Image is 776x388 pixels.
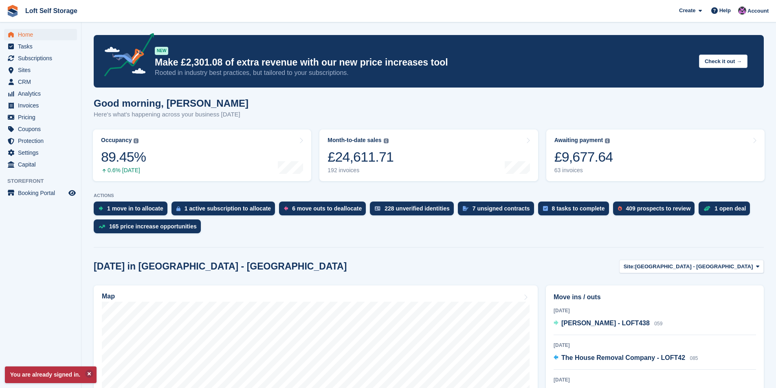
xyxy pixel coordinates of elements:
a: menu [4,76,77,88]
span: Sites [18,64,67,76]
span: Create [679,7,695,15]
span: Help [719,7,731,15]
span: Storefront [7,177,81,185]
h2: [DATE] in [GEOGRAPHIC_DATA] - [GEOGRAPHIC_DATA] [94,261,347,272]
div: Occupancy [101,137,132,144]
button: Site: [GEOGRAPHIC_DATA] - [GEOGRAPHIC_DATA] [619,260,764,273]
span: Account [747,7,769,15]
div: £9,677.64 [554,149,613,165]
a: Awaiting payment £9,677.64 63 invoices [546,129,765,181]
div: 6 move outs to deallocate [292,205,362,212]
a: menu [4,29,77,40]
div: 228 unverified identities [385,205,450,212]
div: 1 move in to allocate [107,205,163,212]
a: menu [4,123,77,135]
a: The House Removal Company - LOFT42 085 [554,353,698,364]
a: Month-to-date sales £24,611.71 192 invoices [319,129,538,181]
a: 409 prospects to review [613,202,699,219]
span: Invoices [18,100,67,111]
h1: Good morning, [PERSON_NAME] [94,98,248,109]
div: [DATE] [554,342,756,349]
span: Coupons [18,123,67,135]
div: 8 tasks to complete [552,205,605,212]
img: price-adjustments-announcement-icon-8257ccfd72463d97f412b2fc003d46551f7dbcb40ab6d574587a9cd5c0d94... [97,33,154,79]
div: £24,611.71 [328,149,393,165]
a: 165 price increase opportunities [94,219,205,237]
div: NEW [155,47,168,55]
a: menu [4,187,77,199]
a: menu [4,112,77,123]
div: 1 open deal [714,205,746,212]
span: The House Removal Company - LOFT42 [561,354,685,361]
button: Check it out → [699,55,747,68]
a: Occupancy 89.45% 0.6% [DATE] [93,129,311,181]
img: icon-info-grey-7440780725fd019a000dd9b08b2336e03edf1995a4989e88bcd33f0948082b44.svg [134,138,138,143]
p: ACTIONS [94,193,764,198]
div: 1 active subscription to allocate [185,205,271,212]
a: 228 unverified identities [370,202,458,219]
img: task-75834270c22a3079a89374b754ae025e5fb1db73e45f91037f5363f120a921f8.svg [543,206,548,211]
h2: Map [102,293,115,300]
div: 63 invoices [554,167,613,174]
div: 7 unsigned contracts [473,205,530,212]
a: [PERSON_NAME] - LOFT438 059 [554,318,662,329]
p: You are already signed in. [5,366,97,383]
a: menu [4,147,77,158]
a: 7 unsigned contracts [458,202,538,219]
a: 1 active subscription to allocate [171,202,279,219]
h2: Move ins / outs [554,292,756,302]
a: menu [4,100,77,111]
div: 409 prospects to review [626,205,691,212]
span: Analytics [18,88,67,99]
p: Make £2,301.08 of extra revenue with our new price increases tool [155,57,692,68]
img: contract_signature_icon-13c848040528278c33f63329250d36e43548de30e8caae1d1a13099fd9432cc5.svg [463,206,468,211]
img: price_increase_opportunities-93ffe204e8149a01c8c9dc8f82e8f89637d9d84a8eef4429ea346261dce0b2c0.svg [99,225,105,228]
a: 1 open deal [699,202,754,219]
img: active_subscription_to_allocate_icon-d502201f5373d7db506a760aba3b589e785aa758c864c3986d89f69b8ff3... [176,206,180,211]
div: 0.6% [DATE] [101,167,146,174]
div: [DATE] [554,307,756,314]
span: Site: [624,263,635,271]
span: Subscriptions [18,53,67,64]
a: Preview store [67,188,77,198]
img: Amy Wright [738,7,746,15]
span: [GEOGRAPHIC_DATA] - [GEOGRAPHIC_DATA] [635,263,753,271]
a: 8 tasks to complete [538,202,613,219]
div: Month-to-date sales [328,137,381,144]
span: CRM [18,76,67,88]
img: verify_identity-adf6edd0f0f0b5bbfe63781bf79b02c33cf7c696d77639b501bdc392416b5a36.svg [375,206,380,211]
span: Protection [18,135,67,147]
img: move_ins_to_allocate_icon-fdf77a2bb77ea45bf5b3d319d69a93e2d87916cf1d5bf7949dd705db3b84f3ca.svg [99,206,103,211]
span: [PERSON_NAME] - LOFT438 [561,320,650,327]
img: icon-info-grey-7440780725fd019a000dd9b08b2336e03edf1995a4989e88bcd33f0948082b44.svg [384,138,389,143]
div: Awaiting payment [554,137,603,144]
a: menu [4,53,77,64]
span: Settings [18,147,67,158]
span: Tasks [18,41,67,52]
span: Pricing [18,112,67,123]
div: 165 price increase opportunities [109,223,197,230]
a: menu [4,135,77,147]
a: menu [4,88,77,99]
span: 085 [690,355,698,361]
img: prospect-51fa495bee0391a8d652442698ab0144808aea92771e9ea1ae160a38d050c398.svg [618,206,622,211]
img: move_outs_to_deallocate_icon-f764333ba52eb49d3ac5e1228854f67142a1ed5810a6f6cc68b1a99e826820c5.svg [284,206,288,211]
span: Home [18,29,67,40]
a: 6 move outs to deallocate [279,202,370,219]
p: Rooted in industry best practices, but tailored to your subscriptions. [155,68,692,77]
p: Here's what's happening across your business [DATE] [94,110,248,119]
span: Booking Portal [18,187,67,199]
a: Loft Self Storage [22,4,81,18]
a: menu [4,41,77,52]
span: 059 [654,321,662,327]
a: menu [4,159,77,170]
div: 89.45% [101,149,146,165]
div: 192 invoices [328,167,393,174]
span: Capital [18,159,67,170]
a: 1 move in to allocate [94,202,171,219]
img: stora-icon-8386f47178a22dfd0bd8f6a31ec36ba5ce8667c1dd55bd0f319d3a0aa187defe.svg [7,5,19,17]
img: icon-info-grey-7440780725fd019a000dd9b08b2336e03edf1995a4989e88bcd33f0948082b44.svg [605,138,610,143]
img: deal-1b604bf984904fb50ccaf53a9ad4b4a5d6e5aea283cecdc64d6e3604feb123c2.svg [703,206,710,211]
div: [DATE] [554,376,756,384]
a: menu [4,64,77,76]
